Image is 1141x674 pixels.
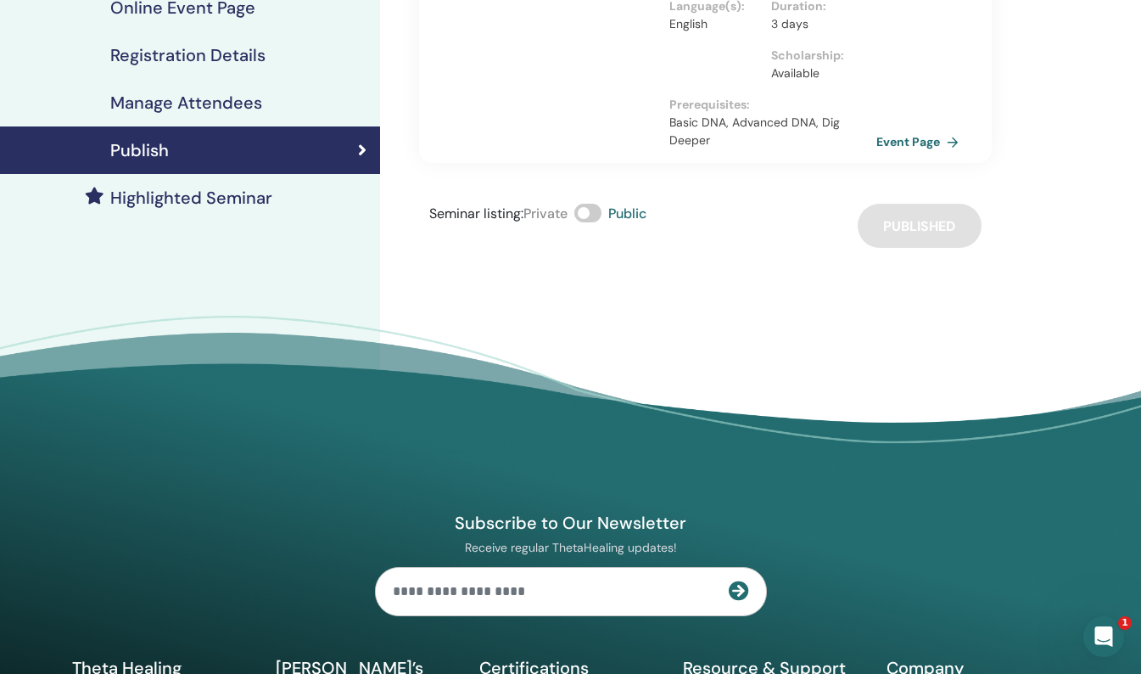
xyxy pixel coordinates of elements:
p: 3 days [771,15,864,33]
p: Basic DNA, Advanced DNA, Dig Deeper [669,114,874,149]
a: Event Page [876,129,965,154]
p: Available [771,65,864,82]
span: Public [608,205,646,222]
h4: Manage Attendees [110,93,262,113]
p: Prerequisites : [669,96,874,114]
span: 1 [1118,616,1132,630]
h4: Highlighted Seminar [110,188,272,208]
p: Scholarship : [771,47,864,65]
p: Receive regular ThetaHealing updates! [375,540,767,555]
h4: Registration Details [110,45,266,65]
h4: Publish [110,140,169,160]
span: Seminar listing : [429,205,523,222]
iframe: Intercom live chat [1083,616,1124,657]
h4: Subscribe to Our Newsletter [375,512,767,534]
span: Private [523,205,568,222]
p: English [669,15,762,33]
